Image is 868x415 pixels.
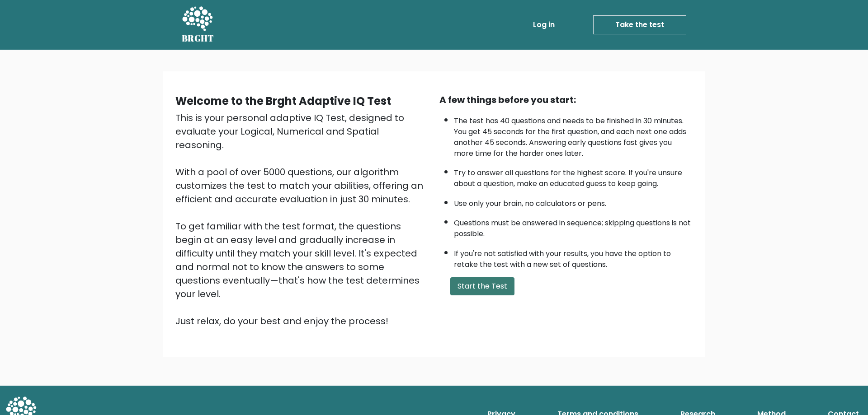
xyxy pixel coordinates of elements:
[454,163,693,189] li: Try to answer all questions for the highest score. If you're unsure about a question, make an edu...
[454,213,693,239] li: Questions must be answered in sequence; skipping questions is not possible.
[454,244,693,270] li: If you're not satisfied with your results, you have the option to retake the test with a new set ...
[593,15,686,34] a: Take the test
[529,16,558,34] a: Log in
[182,33,214,44] h5: BRGHT
[454,111,693,159] li: The test has 40 questions and needs to be finished in 30 minutes. You get 45 seconds for the firs...
[450,277,514,295] button: Start the Test
[454,194,693,209] li: Use only your brain, no calculators or pens.
[175,93,391,108] b: Welcome to the Brght Adaptive IQ Test
[439,93,693,107] div: A few things before you start:
[175,111,429,328] div: This is your personal adaptive IQ Test, designed to evaluate your Logical, Numerical and Spatial ...
[182,4,214,46] a: BRGHT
